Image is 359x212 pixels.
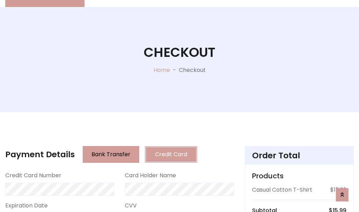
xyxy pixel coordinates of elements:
[125,201,137,210] label: CVV
[170,66,179,74] p: -
[83,146,139,163] button: Bank Transfer
[154,66,170,74] a: Home
[5,171,61,180] label: Credit Card Number
[252,172,346,180] h5: Products
[5,150,75,159] h4: Payment Details
[144,45,215,60] h1: Checkout
[252,151,346,160] h4: Order Total
[179,66,206,74] p: Checkout
[252,186,312,194] p: Casual Cotton T-Shirt
[330,186,346,194] p: $15.99
[5,201,48,210] label: Expiration Date
[125,171,176,180] label: Card Holder Name
[145,146,197,163] button: Credit Card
